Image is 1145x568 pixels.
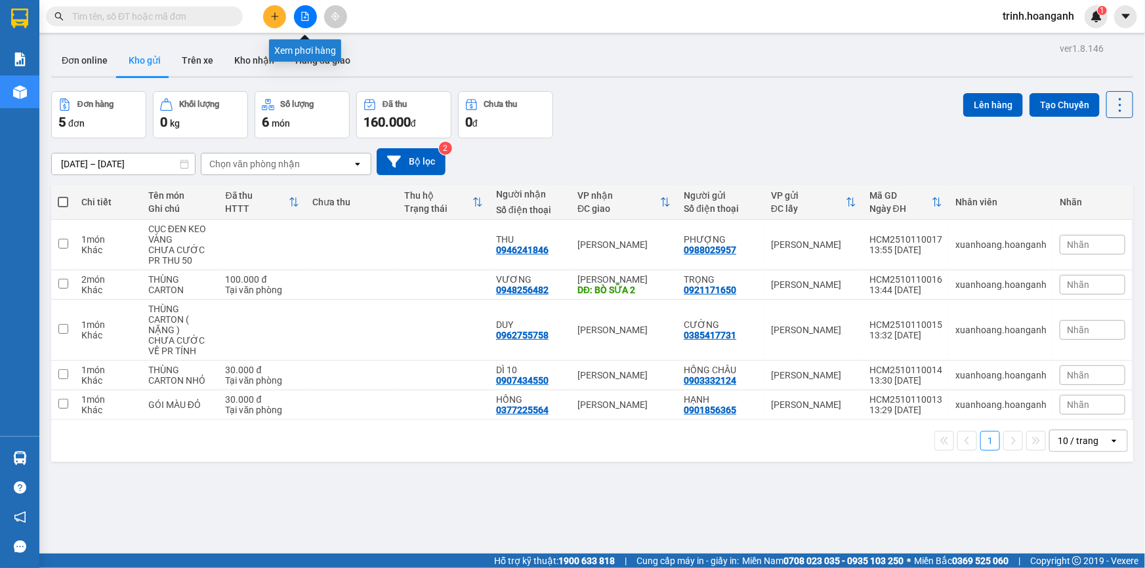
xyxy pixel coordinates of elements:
span: Nhãn [1067,399,1089,410]
button: file-add [294,5,317,28]
div: Tại văn phòng [225,375,299,386]
div: 0921171650 [684,285,736,295]
div: Đơn hàng [77,100,114,109]
svg: open [352,159,363,169]
div: Khác [81,285,135,295]
div: 0948256482 [496,285,549,295]
div: xuanhoang.hoanganh [955,370,1047,380]
span: Cung cấp máy in - giấy in: [636,554,739,568]
span: Miền Nam [742,554,904,568]
div: 2 món [81,274,135,285]
div: HCM2510110017 [869,234,942,245]
div: THÙNG CARTON ( NẶNG ) [148,304,213,335]
div: Xem phơi hàng [269,39,341,62]
div: HCM2510110015 [869,319,942,330]
th: Toggle SortBy [863,185,949,220]
div: DÌ 10 [496,365,564,375]
div: [PERSON_NAME] [771,370,856,380]
div: 0385417731 [684,330,736,340]
div: CỤC ĐEN KEO VÀNG [148,224,213,245]
div: 1 món [81,319,135,330]
div: Tên món [148,190,213,201]
div: Người nhận [496,189,564,199]
div: CHƯA CƯỚC PR THU 50 [148,245,213,266]
div: 10 / trang [1058,434,1098,447]
button: plus [263,5,286,28]
div: [PERSON_NAME] [771,239,856,250]
div: Người gửi [684,190,758,201]
sup: 1 [1098,6,1107,15]
span: message [14,540,26,553]
div: HCM2510110013 [869,394,942,405]
div: 13:44 [DATE] [869,285,942,295]
span: question-circle [14,481,26,494]
span: Nhãn [1067,370,1089,380]
span: | [625,554,627,568]
div: VP gửi [771,190,846,201]
button: 1 [980,431,1000,451]
div: Khác [81,405,135,415]
div: 13:29 [DATE] [869,405,942,415]
img: logo-vxr [11,9,28,28]
span: Hỗ trợ kỹ thuật: [494,554,615,568]
div: 0907434550 [496,375,549,386]
button: Đơn online [51,45,118,76]
div: 0903332124 [684,375,736,386]
div: DUY [496,319,564,330]
span: đ [411,118,416,129]
div: Mã GD [869,190,932,201]
button: aim [324,5,347,28]
button: caret-down [1114,5,1137,28]
div: Tại văn phòng [225,285,299,295]
div: HCM2510110016 [869,274,942,285]
span: kg [170,118,180,129]
button: Bộ lọc [377,148,446,175]
span: 1 [1100,6,1104,15]
input: Select a date range. [52,153,195,174]
span: plus [270,12,280,21]
div: Ngày ĐH [869,203,932,214]
div: Nhân viên [955,197,1047,207]
img: warehouse-icon [13,451,27,465]
span: copyright [1072,556,1081,565]
div: 13:55 [DATE] [869,245,942,255]
th: Toggle SortBy [398,185,489,220]
th: Toggle SortBy [219,185,306,220]
div: 0946241846 [496,245,549,255]
div: 13:30 [DATE] [869,375,942,386]
div: THÙNG CARTON [148,274,213,295]
div: [PERSON_NAME] [577,370,671,380]
div: Chi tiết [81,197,135,207]
button: Tạo Chuyến [1030,93,1100,117]
span: 0 [465,114,472,130]
div: [PERSON_NAME] [771,399,856,410]
span: search [54,12,64,21]
span: file-add [301,12,310,21]
span: notification [14,511,26,523]
div: HỒNG CHÂU [684,365,758,375]
svg: open [1109,436,1119,446]
div: THÙNG CARTON NHỎ [148,365,213,386]
div: Khối lượng [179,100,219,109]
div: 1 món [81,234,135,245]
div: 1 món [81,394,135,405]
span: Nhãn [1067,279,1089,290]
div: Đã thu [225,190,289,201]
sup: 2 [439,142,452,155]
div: 0988025957 [684,245,736,255]
div: HẠNH [684,394,758,405]
div: ver 1.8.146 [1060,41,1104,56]
button: Lên hàng [963,93,1023,117]
div: Số lượng [281,100,314,109]
div: Chưa thu [312,197,391,207]
div: TRỌNG [684,274,758,285]
button: Đã thu160.000đ [356,91,451,138]
span: caret-down [1120,10,1132,22]
div: THU [496,234,564,245]
span: 0 [160,114,167,130]
input: Tìm tên, số ĐT hoặc mã đơn [72,9,227,24]
div: 100.000 đ [225,274,299,285]
span: trinh.hoanganh [992,8,1085,24]
img: warehouse-icon [13,85,27,99]
th: Toggle SortBy [764,185,863,220]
